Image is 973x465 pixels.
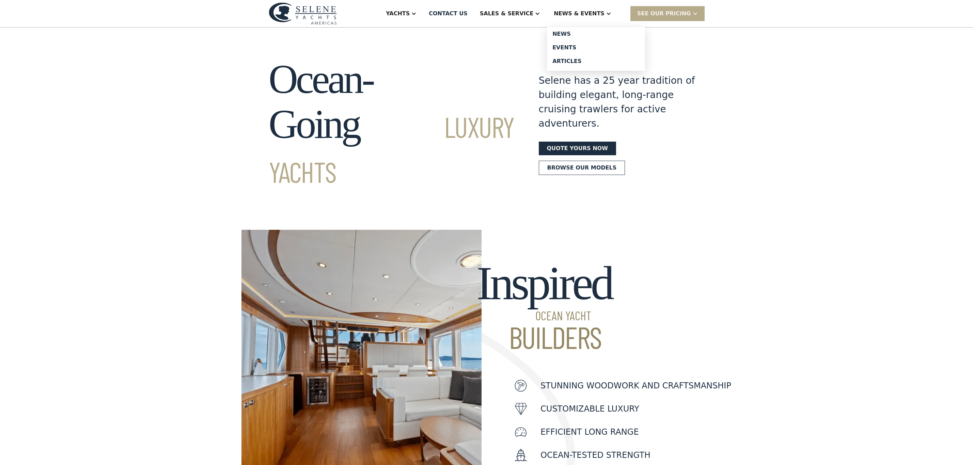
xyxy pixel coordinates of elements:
[429,10,468,18] div: Contact US
[269,57,514,192] h1: Ocean-Going
[552,45,640,50] div: Events
[547,54,645,68] a: Articles
[539,142,616,155] a: Quote yours now
[539,74,695,131] div: Selene has a 25 year tradition of building elegant, long-range cruising trawlers for active adven...
[547,41,645,54] a: Events
[540,403,639,415] p: customizable luxury
[547,27,645,41] a: News
[540,426,639,438] p: Efficient Long Range
[637,10,691,18] div: SEE Our Pricing
[476,257,612,352] h2: Inspired
[476,309,612,322] span: Ocean Yacht
[552,31,640,37] div: News
[476,322,612,352] span: Builders
[269,109,514,189] span: Luxury Yachts
[540,449,650,461] p: Ocean-Tested Strength
[539,161,625,175] a: Browse our models
[269,2,337,25] img: logo
[480,10,533,18] div: Sales & Service
[540,380,731,392] p: Stunning woodwork and craftsmanship
[515,403,527,415] img: icon
[630,6,705,21] div: SEE Our Pricing
[554,10,605,18] div: News & EVENTS
[547,27,645,71] nav: News & EVENTS
[386,10,410,18] div: Yachts
[552,59,640,64] div: Articles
